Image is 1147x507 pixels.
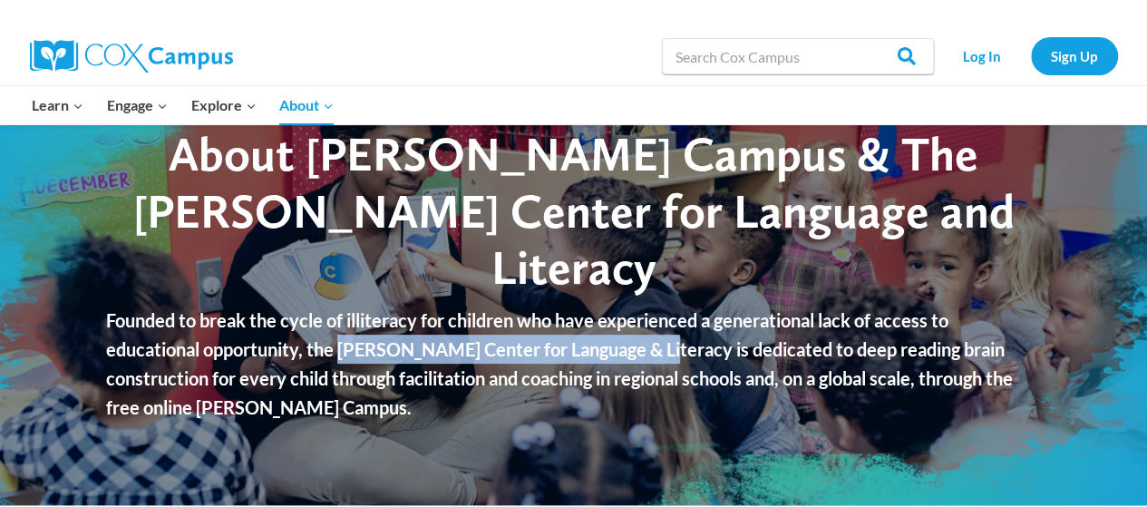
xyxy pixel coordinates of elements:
[133,125,1015,296] span: About [PERSON_NAME] Campus & The [PERSON_NAME] Center for Language and Literacy
[106,306,1041,422] p: Founded to break the cycle of illiteracy for children who have experienced a generational lack of...
[943,37,1022,74] a: Log In
[267,86,345,124] button: Child menu of About
[95,86,180,124] button: Child menu of Engage
[662,38,934,74] input: Search Cox Campus
[21,86,96,124] button: Child menu of Learn
[30,40,233,73] img: Cox Campus
[21,86,345,124] nav: Primary Navigation
[180,86,268,124] button: Child menu of Explore
[1031,37,1118,74] a: Sign Up
[943,37,1118,74] nav: Secondary Navigation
